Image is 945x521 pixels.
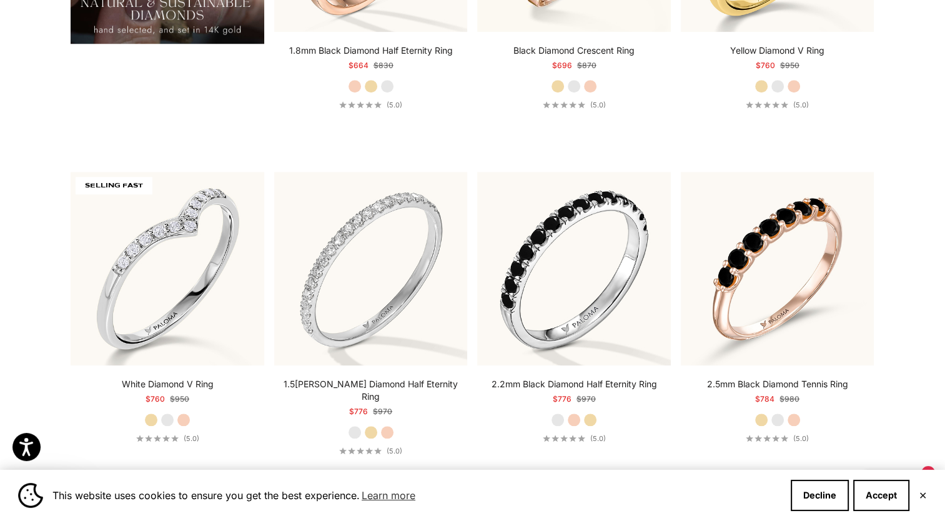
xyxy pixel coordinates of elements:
[853,480,909,511] button: Accept
[576,393,596,405] compare-at-price: $970
[543,101,585,108] div: 5.0 out of 5.0 stars
[681,172,874,365] img: #RoseGold
[552,59,572,72] sale-price: $696
[543,435,585,442] div: 5.0 out of 5.0 stars
[349,59,369,72] sale-price: $664
[18,483,43,508] img: Cookie banner
[52,486,781,505] span: This website uses cookies to ensure you get the best experience.
[543,101,606,109] a: 5.0 out of 5.0 stars(5.0)
[387,101,402,109] span: (5.0)
[756,59,775,72] sale-price: $760
[791,480,849,511] button: Decline
[919,492,927,499] button: Close
[136,434,199,443] a: 5.0 out of 5.0 stars(5.0)
[122,378,214,390] a: White Diamond V Ring
[477,172,671,365] img: #WhiteGold
[513,44,635,57] a: Black Diamond Crescent Ring
[780,59,799,72] compare-at-price: $950
[793,101,809,109] span: (5.0)
[746,434,809,443] a: 5.0 out of 5.0 stars(5.0)
[184,434,199,443] span: (5.0)
[746,101,809,109] a: 5.0 out of 5.0 stars(5.0)
[577,59,596,72] compare-at-price: $870
[707,378,848,390] a: 2.5mm Black Diamond Tennis Ring
[492,378,657,390] a: 2.2mm Black Diamond Half Eternity Ring
[136,435,179,442] div: 5.0 out of 5.0 stars
[746,101,788,108] div: 5.0 out of 5.0 stars
[793,434,809,443] span: (5.0)
[76,177,152,194] span: SELLING FAST
[339,101,402,109] a: 5.0 out of 5.0 stars(5.0)
[553,393,571,405] sale-price: $776
[590,434,606,443] span: (5.0)
[349,405,368,418] sale-price: $776
[387,447,402,455] span: (5.0)
[543,434,606,443] a: 5.0 out of 5.0 stars(5.0)
[71,172,264,365] img: #WhiteGold
[374,59,393,72] compare-at-price: $830
[779,393,799,405] compare-at-price: $980
[755,393,774,405] sale-price: $784
[339,447,402,455] a: 5.0 out of 5.0 stars(5.0)
[146,393,165,405] sale-price: $760
[274,378,468,403] a: 1.5[PERSON_NAME] Diamond Half Eternity Ring
[590,101,606,109] span: (5.0)
[170,393,189,405] compare-at-price: $950
[274,172,468,365] img: #WhiteGold
[360,486,417,505] a: Learn more
[746,435,788,442] div: 5.0 out of 5.0 stars
[339,101,382,108] div: 5.0 out of 5.0 stars
[339,447,382,454] div: 5.0 out of 5.0 stars
[730,44,824,57] a: Yellow Diamond V Ring
[373,405,392,418] compare-at-price: $970
[289,44,453,57] a: 1.8mm Black Diamond Half Eternity Ring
